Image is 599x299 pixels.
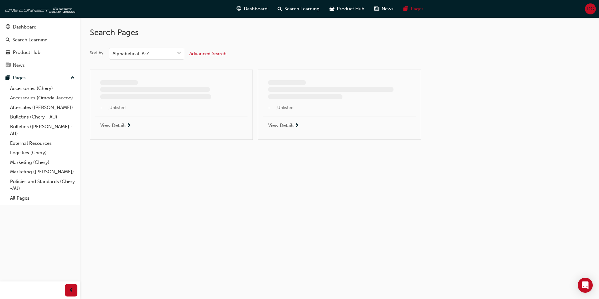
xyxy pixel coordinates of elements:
[3,3,75,15] img: oneconnect
[278,5,282,13] span: search-icon
[13,62,25,69] div: News
[268,122,294,129] span: View Details
[237,5,241,13] span: guage-icon
[3,47,77,58] a: Product Hub
[6,75,10,81] span: pages-icon
[337,5,364,13] span: Product Hub
[3,60,77,71] a: News
[325,3,369,15] a: car-iconProduct Hub
[13,74,26,81] div: Pages
[13,49,40,56] div: Product Hub
[232,3,273,15] a: guage-iconDashboard
[70,74,75,82] span: up-icon
[8,84,77,93] a: Accessories (Chery)
[587,5,594,13] span: DG
[3,72,77,84] button: Pages
[8,177,77,193] a: Policies and Standards (Chery -AU)
[177,50,181,58] span: down-icon
[3,34,77,46] a: Search Learning
[112,50,149,57] div: Alphabetical: A-Z
[3,20,77,72] button: DashboardSearch LearningProduct HubNews
[273,3,325,15] a: search-iconSearch Learning
[8,167,77,177] a: Marketing ([PERSON_NAME])
[6,63,10,68] span: news-icon
[13,24,37,31] div: Dashboard
[189,48,227,60] button: Advanced Search
[268,103,410,112] span: - , Unlisted
[8,139,77,148] a: External Resources
[90,28,589,38] h2: Search Pages
[8,112,77,122] a: Bulletins (Chery - AU)
[382,5,393,13] span: News
[6,50,10,55] span: car-icon
[404,5,408,13] span: pages-icon
[8,158,77,167] a: Marketing (Chery)
[8,93,77,103] a: Accessories (Omoda Jaecoo)
[398,3,429,15] a: pages-iconPages
[369,3,398,15] a: news-iconNews
[330,5,334,13] span: car-icon
[3,21,77,33] a: Dashboard
[272,105,276,110] span: undefined-icon
[100,122,127,129] span: View Details
[578,278,593,293] div: Open Intercom Messenger
[8,193,77,203] a: All Pages
[411,5,424,13] span: Pages
[100,103,242,112] span: - , Unlisted
[8,122,77,139] a: Bulletins ([PERSON_NAME] - AU)
[374,5,379,13] span: news-icon
[69,286,74,294] span: prev-icon
[90,50,103,56] div: Sort by
[189,51,227,56] span: Advanced Search
[8,148,77,158] a: Logistics (Chery)
[8,103,77,113] a: Aftersales ([PERSON_NAME])
[127,123,131,129] span: next-icon
[6,37,10,43] span: search-icon
[6,24,10,30] span: guage-icon
[585,3,596,14] button: DG
[13,36,48,44] div: Search Learning
[244,5,268,13] span: Dashboard
[294,123,299,129] span: next-icon
[284,5,320,13] span: Search Learning
[104,105,108,110] span: undefined-icon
